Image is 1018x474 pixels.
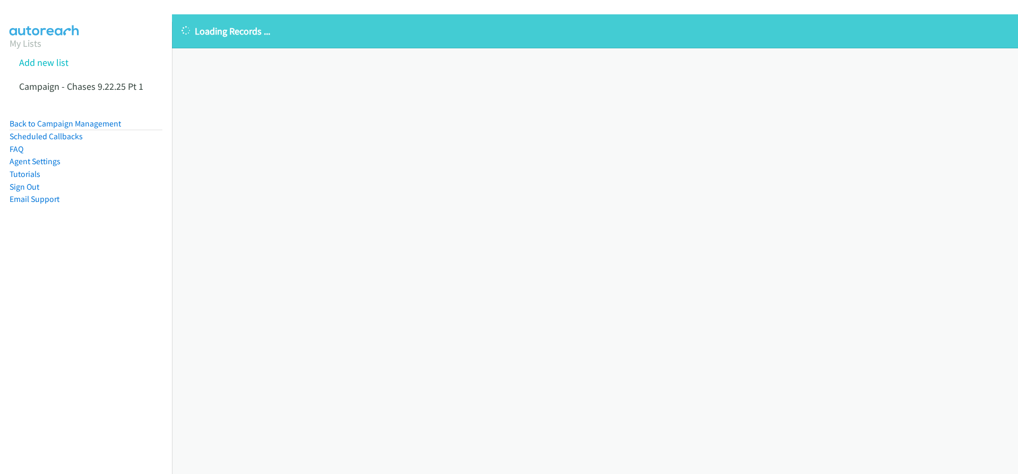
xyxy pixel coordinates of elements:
[10,169,40,179] a: Tutorials
[10,144,23,154] a: FAQ
[19,80,143,92] a: Campaign - Chases 9.22.25 Pt 1
[182,24,1008,38] p: Loading Records ...
[19,56,68,69] a: Add new list
[10,131,83,141] a: Scheduled Callbacks
[10,156,61,166] a: Agent Settings
[10,182,39,192] a: Sign Out
[10,194,59,204] a: Email Support
[10,37,41,49] a: My Lists
[10,118,121,129] a: Back to Campaign Management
